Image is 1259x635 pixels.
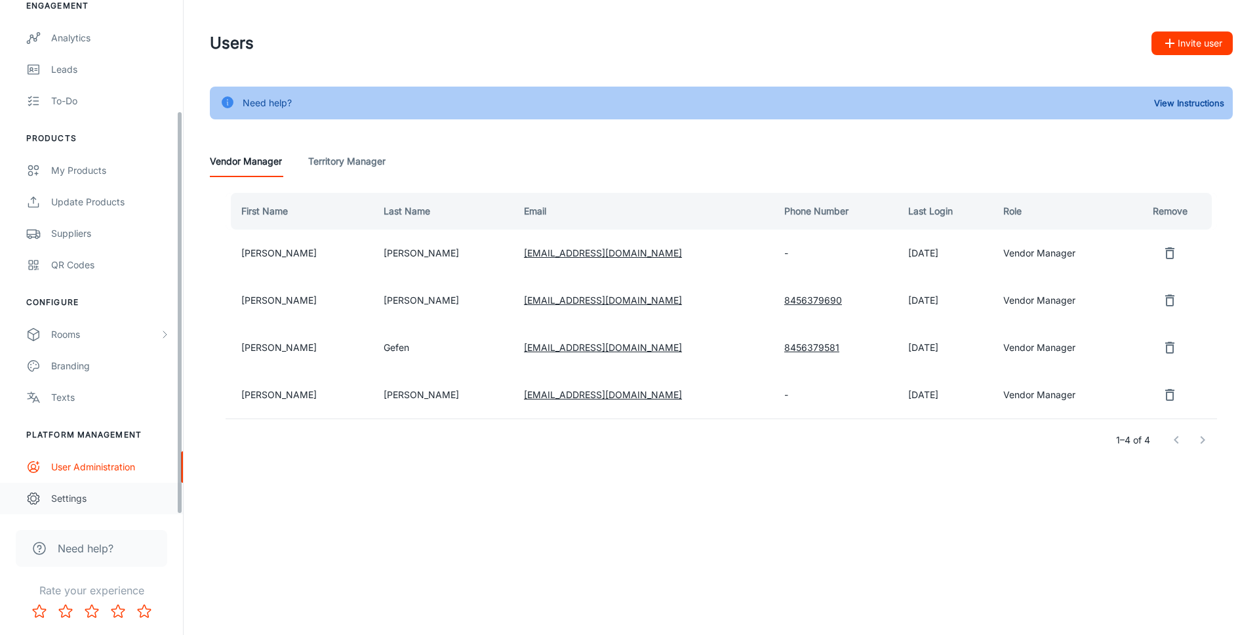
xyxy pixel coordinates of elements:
[1157,287,1183,314] button: remove user
[51,327,159,342] div: Rooms
[373,324,513,371] td: Gefen
[226,324,373,371] td: [PERSON_NAME]
[308,146,386,177] a: Territory Manager
[243,91,292,115] div: Need help?
[51,226,170,241] div: Suppliers
[51,491,170,506] div: Settings
[51,94,170,108] div: To-do
[524,247,682,258] a: [EMAIL_ADDRESS][DOMAIN_NAME]
[226,230,373,277] td: [PERSON_NAME]
[51,359,170,373] div: Branding
[993,193,1128,230] th: Role
[524,295,682,306] a: [EMAIL_ADDRESS][DOMAIN_NAME]
[226,371,373,419] td: [PERSON_NAME]
[774,230,898,277] td: -
[993,371,1128,419] td: Vendor Manager
[898,371,993,419] td: [DATE]
[513,193,774,230] th: Email
[226,193,373,230] th: First Name
[898,277,993,324] td: [DATE]
[1157,335,1183,361] button: remove user
[210,31,254,55] h1: Users
[373,193,513,230] th: Last Name
[993,230,1128,277] td: Vendor Manager
[51,31,170,45] div: Analytics
[51,195,170,209] div: Update Products
[373,230,513,277] td: [PERSON_NAME]
[1157,382,1183,408] button: remove user
[226,277,373,324] td: [PERSON_NAME]
[898,193,993,230] th: Last Login
[898,324,993,371] td: [DATE]
[524,342,682,353] a: [EMAIL_ADDRESS][DOMAIN_NAME]
[784,295,842,306] a: 8456379690
[993,277,1128,324] td: Vendor Manager
[524,389,682,400] a: [EMAIL_ADDRESS][DOMAIN_NAME]
[51,258,170,272] div: QR Codes
[1129,193,1217,230] th: Remove
[373,277,513,324] td: [PERSON_NAME]
[51,163,170,178] div: My Products
[1151,93,1228,113] button: View Instructions
[774,193,898,230] th: Phone Number
[1157,240,1183,266] button: remove user
[210,146,282,177] a: Vendor Manager
[51,390,170,405] div: Texts
[51,62,170,77] div: Leads
[373,371,513,419] td: [PERSON_NAME]
[1151,31,1233,55] button: Invite user
[774,371,898,419] td: -
[993,324,1128,371] td: Vendor Manager
[784,342,839,353] a: 8456379581
[51,460,170,474] div: User Administration
[898,230,993,277] td: [DATE]
[1116,433,1150,447] p: 1–4 of 4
